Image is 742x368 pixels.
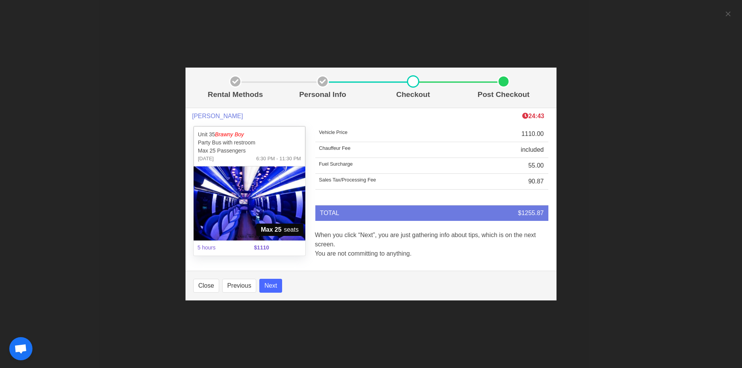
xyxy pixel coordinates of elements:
div: Open chat [9,337,32,360]
p: Unit 35 [198,131,301,139]
button: Next [259,279,282,293]
span: 5 hours [193,239,249,256]
span: [PERSON_NAME] [192,112,243,120]
td: included [466,142,548,158]
p: Checkout [371,89,455,100]
button: Previous [222,279,256,293]
span: 6:30 PM - 11:30 PM [256,155,301,163]
p: Party Bus with restroom [198,139,301,147]
td: Vehicle Price [315,126,466,142]
button: Close [193,279,219,293]
p: Personal Info [281,89,365,100]
span: The clock is ticking ⁠— this timer shows how long we'll hold this limo during checkout. If time r... [522,113,544,119]
span: seats [256,224,303,236]
p: You are not committing to anything. [315,249,549,258]
td: Sales Tax/Processing Fee [315,174,466,190]
b: 24:43 [522,113,544,119]
td: Fuel Surcharge [315,158,466,174]
p: Rental Methods [196,89,274,100]
p: When you click “Next”, you are just gathering info about tips, which is on the next screen. [315,231,549,249]
td: Chauffeur Fee [315,142,466,158]
td: 1110.00 [466,126,548,142]
td: 90.87 [466,174,548,190]
p: Post Checkout [461,89,546,100]
td: $1255.87 [466,205,548,221]
td: 55.00 [466,158,548,174]
em: Brawny Boy [215,131,244,137]
p: Max 25 Passengers [198,147,301,155]
span: [DATE] [198,155,214,163]
img: 35%2002.jpg [194,166,305,241]
td: TOTAL [315,205,466,221]
strong: Max 25 [261,225,281,234]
